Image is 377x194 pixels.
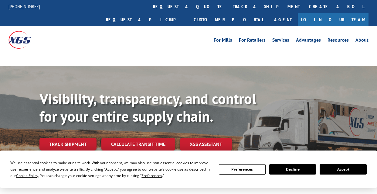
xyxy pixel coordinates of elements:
button: Preferences [219,164,266,175]
b: Visibility, transparency, and control for your entire supply chain. [39,89,256,126]
span: Cookie Policy [16,173,38,178]
a: For Retailers [239,38,266,44]
a: Customer Portal [189,13,268,26]
a: Request a pickup [101,13,189,26]
a: Calculate transit time [101,138,175,151]
button: Accept [320,164,366,175]
button: Decline [269,164,316,175]
a: Join Our Team [298,13,369,26]
a: Track shipment [39,138,97,151]
div: We use essential cookies to make our site work. With your consent, we may also use non-essential ... [10,160,211,179]
a: Resources [328,38,349,44]
a: Agent [268,13,298,26]
span: Preferences [141,173,162,178]
a: For Mills [214,38,232,44]
a: Advantages [296,38,321,44]
a: XGS ASSISTANT [180,138,232,151]
a: [PHONE_NUMBER] [8,3,40,9]
a: Services [272,38,289,44]
a: About [355,38,369,44]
